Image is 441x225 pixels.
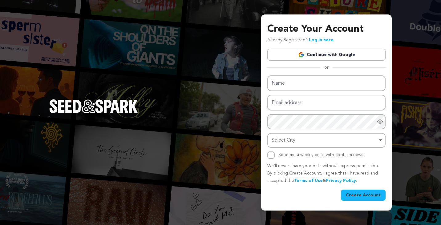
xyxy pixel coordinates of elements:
input: Name [267,75,386,91]
label: Send me a weekly email with cool film news [278,153,363,157]
button: Create Account [341,190,386,201]
a: Seed&Spark Homepage [49,99,138,125]
p: Already Registered? [267,37,334,44]
a: Terms of Use [294,179,323,183]
a: Privacy Policy [326,179,356,183]
img: Seed&Spark Logo [49,99,138,113]
a: Show password as plain text. Warning: this will display your password on the screen. [377,119,383,125]
a: Log in here [309,38,334,42]
a: Continue with Google [267,49,386,61]
img: Google logo [298,52,304,58]
p: We’ll never share your data without express permission. By clicking Create Account, I agree that ... [267,163,386,184]
span: or [321,64,332,70]
input: Email address [267,95,386,110]
div: Select City [272,136,378,145]
h3: Create Your Account [267,22,386,37]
